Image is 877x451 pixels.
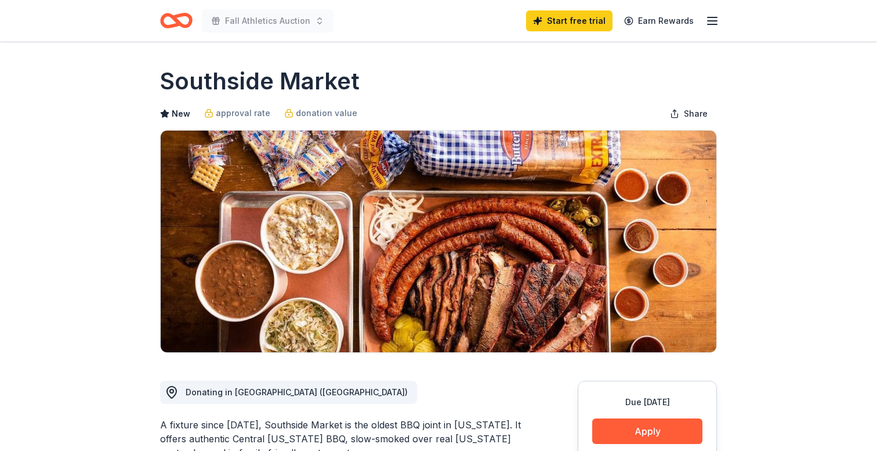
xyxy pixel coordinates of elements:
[172,107,190,121] span: New
[661,102,717,125] button: Share
[617,10,701,31] a: Earn Rewards
[216,106,270,120] span: approval rate
[684,107,708,121] span: Share
[161,131,716,352] img: Image for Southside Market
[186,387,408,397] span: Donating in [GEOGRAPHIC_DATA] ([GEOGRAPHIC_DATA])
[204,106,270,120] a: approval rate
[526,10,613,31] a: Start free trial
[225,14,310,28] span: Fall Athletics Auction
[284,106,357,120] a: donation value
[592,418,702,444] button: Apply
[296,106,357,120] span: donation value
[160,7,193,34] a: Home
[160,65,360,98] h1: Southside Market
[202,9,334,33] button: Fall Athletics Auction
[592,395,702,409] div: Due [DATE]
